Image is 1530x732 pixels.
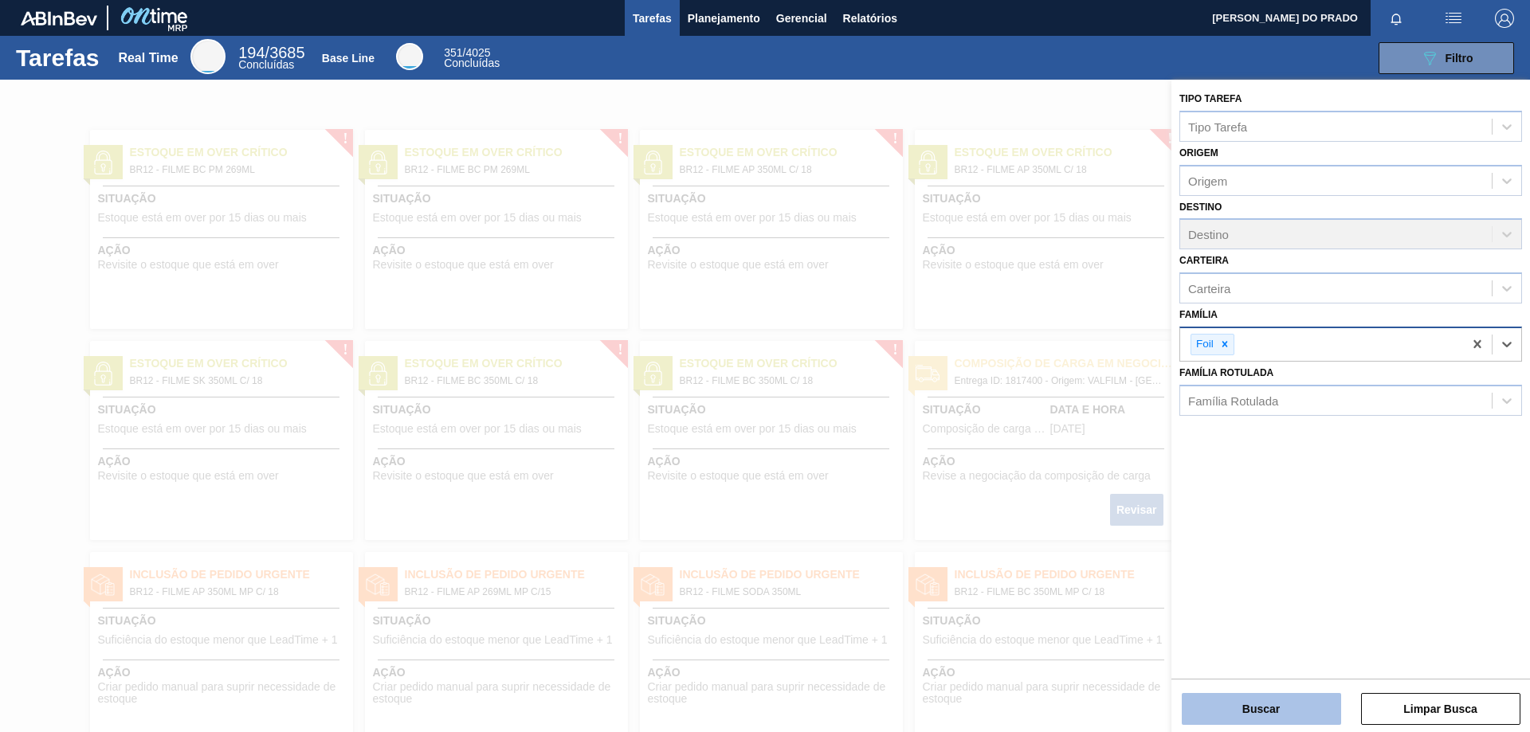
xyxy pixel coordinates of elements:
[238,46,304,70] div: Real Time
[776,9,827,28] span: Gerencial
[1179,202,1222,213] label: Destino
[16,49,100,67] h1: Tarefas
[238,58,294,71] span: Concluídas
[322,52,375,65] div: Base Line
[444,48,500,69] div: Base Line
[238,44,265,61] span: 194
[118,51,178,65] div: Real Time
[1188,119,1247,133] div: Tipo Tarefa
[190,39,226,74] div: Real Time
[396,43,423,70] div: Base Line
[1188,174,1227,187] div: Origem
[1179,147,1218,159] label: Origem
[688,9,760,28] span: Planejamento
[21,11,97,25] img: TNhmsLtSVTkK8tSr43FrP2fwEKptu5GPRR3wAAAABJRU5ErkJggg==
[444,46,490,59] span: / 4025
[1179,309,1218,320] label: Família
[1179,367,1273,378] label: Família Rotulada
[1191,335,1216,354] div: Foil
[1188,282,1230,296] div: Carteira
[633,9,672,28] span: Tarefas
[238,44,304,61] span: / 3685
[1371,7,1422,29] button: Notificações
[1179,255,1229,266] label: Carteira
[1495,9,1514,28] img: Logout
[1188,393,1278,407] div: Família Rotulada
[843,9,897,28] span: Relatórios
[444,46,462,59] span: 351
[1444,9,1463,28] img: userActions
[1446,52,1473,65] span: Filtro
[444,57,500,69] span: Concluídas
[1379,42,1514,74] button: Filtro
[1179,93,1242,104] label: Tipo Tarefa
